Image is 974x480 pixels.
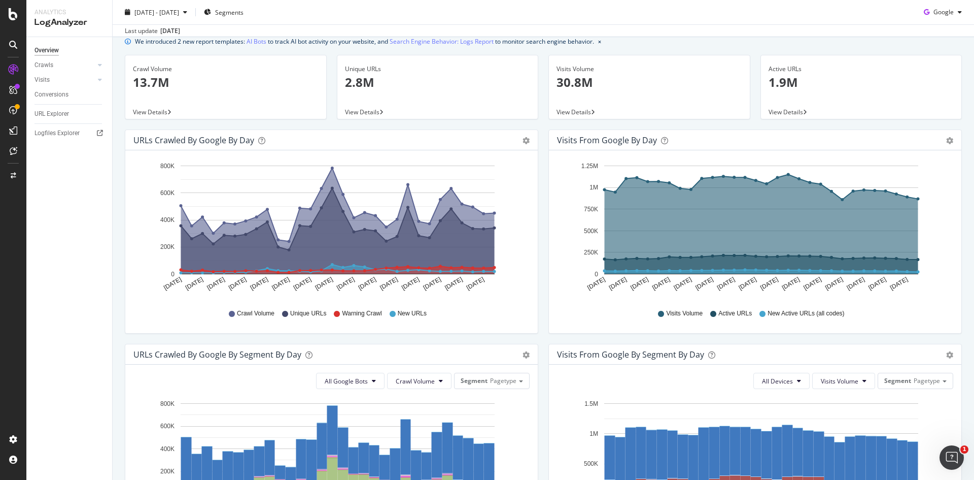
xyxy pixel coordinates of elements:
div: gear [946,137,953,144]
text: [DATE] [379,276,399,292]
p: 13.7M [133,74,319,91]
text: 500K [584,461,598,468]
span: New Active URLs (all codes) [768,309,844,318]
a: Overview [34,45,105,56]
svg: A chart. [557,158,950,300]
text: [DATE] [335,276,356,292]
a: AI Bots [247,36,266,47]
text: 800K [160,163,175,170]
text: [DATE] [184,276,204,292]
text: [DATE] [867,276,887,292]
text: [DATE] [673,276,693,292]
text: [DATE] [586,276,606,292]
text: [DATE] [716,276,736,292]
div: LogAnalyzer [34,17,104,28]
text: [DATE] [292,276,312,292]
span: View Details [345,108,379,116]
text: [DATE] [227,276,248,292]
text: [DATE] [400,276,421,292]
div: URLs Crawled by Google By Segment By Day [133,349,301,360]
span: Segment [461,376,488,385]
button: All Google Bots [316,373,385,389]
text: [DATE] [803,276,823,292]
span: Google [933,8,954,16]
text: [DATE] [651,276,671,292]
text: [DATE] [738,276,758,292]
div: URLs Crawled by Google by day [133,135,254,145]
span: Active URLs [718,309,752,318]
text: 400K [160,216,175,223]
div: Conversions [34,89,68,100]
div: Overview [34,45,59,56]
span: All Google Bots [325,377,368,386]
text: [DATE] [759,276,779,292]
span: View Details [769,108,803,116]
text: [DATE] [608,276,628,292]
span: Crawl Volume [396,377,435,386]
span: Visits Volume [666,309,703,318]
text: 200K [160,468,175,475]
div: gear [523,137,530,144]
text: 1M [589,184,598,191]
button: All Devices [753,373,810,389]
span: New URLs [398,309,427,318]
text: [DATE] [465,276,485,292]
span: [DATE] - [DATE] [134,8,179,16]
div: [DATE] [160,26,180,36]
text: 600K [160,423,175,430]
text: [DATE] [422,276,442,292]
text: 250K [584,249,598,256]
text: [DATE] [357,276,377,292]
div: Crawl Volume [133,65,319,74]
text: [DATE] [824,276,844,292]
text: [DATE] [781,276,801,292]
div: Logfiles Explorer [34,128,80,139]
p: 30.8M [556,74,742,91]
button: Crawl Volume [387,373,451,389]
span: View Details [133,108,167,116]
text: [DATE] [249,276,269,292]
button: Visits Volume [812,373,875,389]
div: URL Explorer [34,109,69,119]
span: Unique URLs [290,309,326,318]
span: All Devices [762,377,793,386]
div: Visits Volume [556,65,742,74]
div: info banner [125,36,962,47]
text: [DATE] [270,276,291,292]
span: 1 [960,445,968,454]
text: [DATE] [846,276,866,292]
text: [DATE] [443,276,464,292]
span: Pagetype [914,376,940,385]
text: 0 [171,271,175,278]
button: [DATE] - [DATE] [121,4,191,20]
a: Search Engine Behavior: Logs Report [390,36,494,47]
text: 500K [584,228,598,235]
div: gear [523,351,530,359]
text: 0 [595,271,598,278]
div: Crawls [34,60,53,71]
text: [DATE] [694,276,714,292]
div: Active URLs [769,65,954,74]
text: 200K [160,244,175,251]
button: Segments [200,4,248,20]
p: 2.8M [345,74,531,91]
button: Google [920,4,966,20]
a: Crawls [34,60,95,71]
text: [DATE] [206,276,226,292]
a: Conversions [34,89,105,100]
a: Logfiles Explorer [34,128,105,139]
text: [DATE] [314,276,334,292]
p: 1.9M [769,74,954,91]
span: View Details [556,108,591,116]
a: URL Explorer [34,109,105,119]
span: Visits Volume [821,377,858,386]
svg: A chart. [133,158,526,300]
span: Pagetype [490,376,516,385]
button: close banner [596,34,604,49]
div: Visits [34,75,50,85]
div: gear [946,351,953,359]
div: Visits from Google by day [557,135,657,145]
span: Warning Crawl [342,309,381,318]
